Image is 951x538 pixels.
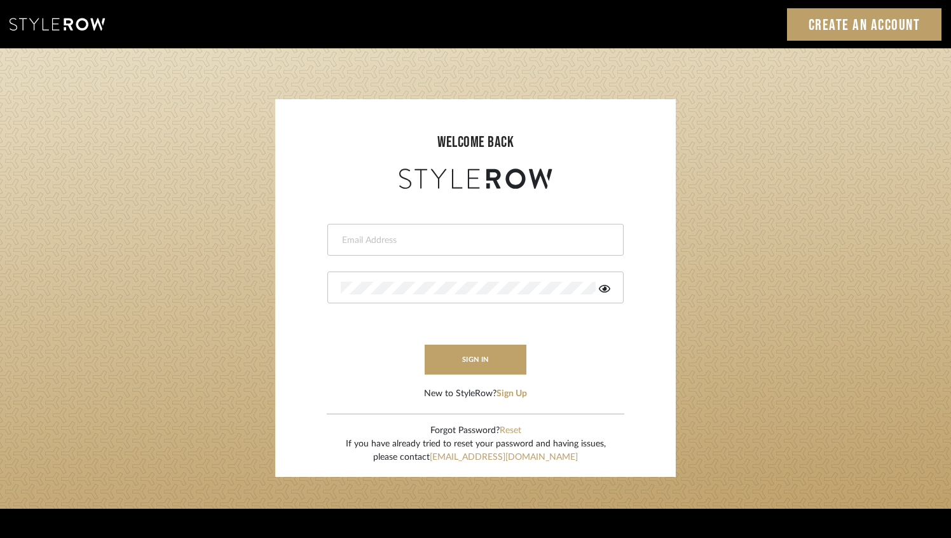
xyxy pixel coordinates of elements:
div: welcome back [288,131,663,154]
button: Sign Up [496,387,527,401]
button: sign in [425,345,526,375]
a: [EMAIL_ADDRESS][DOMAIN_NAME] [430,453,578,462]
a: Create an Account [787,8,942,41]
div: Forgot Password? [346,424,606,438]
button: Reset [500,424,521,438]
input: Email Address [341,234,607,247]
div: If you have already tried to reset your password and having issues, please contact [346,438,606,464]
div: New to StyleRow? [424,387,527,401]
